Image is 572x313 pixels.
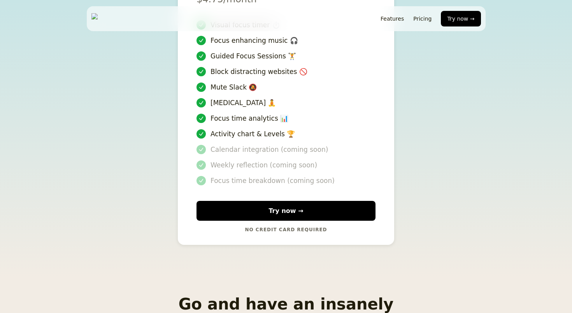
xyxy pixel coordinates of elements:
div: Guided Focus Sessions 🏋️ [197,51,375,61]
div: Focus time breakdown (coming soon) [197,176,375,185]
div: Weekly reflection (coming soon) [197,160,375,170]
div: Focus enhancing music 🎧 [197,36,375,45]
div: [MEDICAL_DATA] 🧘 [197,98,375,107]
button: Try now → [441,11,481,26]
div: Calendar integration (coming soon) [197,145,375,154]
button: Try now → [197,201,375,221]
div: Mute Slack 🔕 [197,83,375,92]
a: Features [381,16,404,22]
a: Pricing [413,16,432,22]
div: Block distracting websites 🚫 [197,67,375,76]
div: Activity chart & Levels 🏆 [197,129,375,139]
span: No Credit Card Required [197,227,375,232]
div: Focus time analytics 📊 [197,114,375,123]
img: WorkCalmly Logo [91,13,149,24]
